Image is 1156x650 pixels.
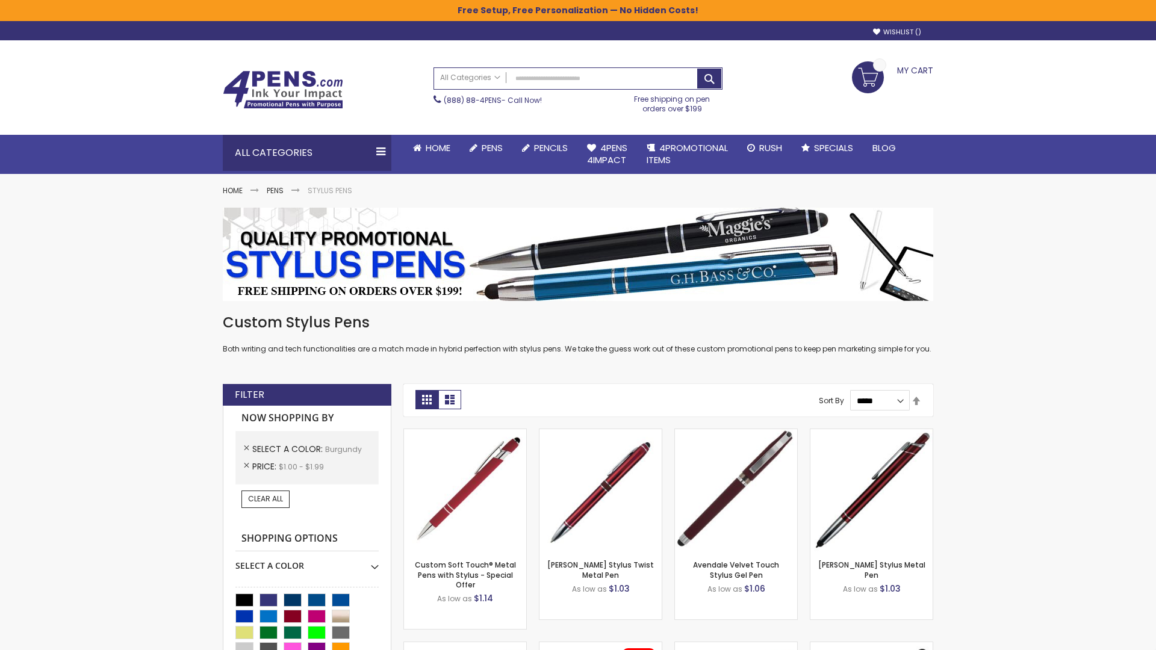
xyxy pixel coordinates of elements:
span: As low as [843,584,878,594]
a: (888) 88-4PENS [444,95,502,105]
img: Olson Stylus Metal Pen-Burgundy [810,429,933,551]
span: 4PROMOTIONAL ITEMS [647,141,728,166]
strong: Grid [415,390,438,409]
label: Sort By [819,395,844,406]
a: Custom Soft Touch® Metal Pens with Stylus-Burgundy [404,429,526,439]
a: Colter Stylus Twist Metal Pen-Burgundy [539,429,662,439]
span: Specials [814,141,853,154]
span: $1.00 - $1.99 [279,462,324,472]
img: Custom Soft Touch® Metal Pens with Stylus-Burgundy [404,429,526,551]
span: All Categories [440,73,500,82]
a: Rush [738,135,792,161]
span: $1.06 [744,583,765,595]
a: 4PROMOTIONALITEMS [637,135,738,174]
span: Blog [872,141,896,154]
span: $1.03 [609,583,630,595]
span: $1.14 [474,592,493,604]
a: Pencils [512,135,577,161]
span: Rush [759,141,782,154]
strong: Stylus Pens [308,185,352,196]
div: Select A Color [235,551,379,572]
a: 4Pens4impact [577,135,637,174]
strong: Filter [235,388,264,401]
a: Custom Soft Touch® Metal Pens with Stylus - Special Offer [415,560,516,589]
img: Avendale Velvet Touch Stylus Gel Pen-Burgundy [675,429,797,551]
a: Avendale Velvet Touch Stylus Gel Pen-Burgundy [675,429,797,439]
strong: Now Shopping by [235,406,379,431]
span: As low as [707,584,742,594]
a: [PERSON_NAME] Stylus Metal Pen [818,560,925,580]
a: Clear All [241,491,290,507]
span: As low as [572,584,607,594]
span: Pens [482,141,503,154]
span: Home [426,141,450,154]
span: - Call Now! [444,95,542,105]
strong: Shopping Options [235,526,379,552]
a: Pens [460,135,512,161]
img: Colter Stylus Twist Metal Pen-Burgundy [539,429,662,551]
a: Home [403,135,460,161]
img: Stylus Pens [223,208,933,301]
a: [PERSON_NAME] Stylus Twist Metal Pen [547,560,654,580]
div: All Categories [223,135,391,171]
h1: Custom Stylus Pens [223,313,933,332]
img: 4Pens Custom Pens and Promotional Products [223,70,343,109]
div: Free shipping on pen orders over $199 [622,90,723,114]
a: Avendale Velvet Touch Stylus Gel Pen [693,560,779,580]
span: Clear All [248,494,283,504]
span: As low as [437,593,472,604]
a: Pens [267,185,284,196]
span: 4Pens 4impact [587,141,627,166]
a: Specials [792,135,863,161]
a: All Categories [434,68,506,88]
span: $1.03 [880,583,901,595]
a: Olson Stylus Metal Pen-Burgundy [810,429,933,439]
span: Select A Color [252,443,325,455]
a: Blog [863,135,906,161]
a: Home [223,185,243,196]
a: Wishlist [873,28,921,37]
span: Pencils [534,141,568,154]
span: Price [252,460,279,472]
div: Both writing and tech functionalities are a match made in hybrid perfection with stylus pens. We ... [223,313,933,354]
span: Burgundy [325,444,362,454]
